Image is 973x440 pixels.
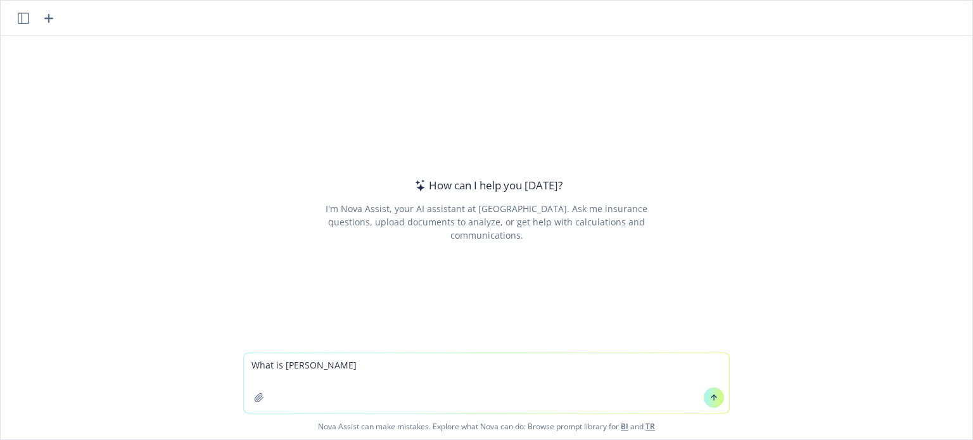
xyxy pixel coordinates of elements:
[6,413,967,439] span: Nova Assist can make mistakes. Explore what Nova can do: Browse prompt library for and
[308,202,665,242] div: I'm Nova Assist, your AI assistant at [GEOGRAPHIC_DATA]. Ask me insurance questions, upload docum...
[621,421,628,432] a: BI
[411,177,563,194] div: How can I help you [DATE]?
[244,353,729,413] textarea: What is [PERSON_NAME]
[645,421,655,432] a: TR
